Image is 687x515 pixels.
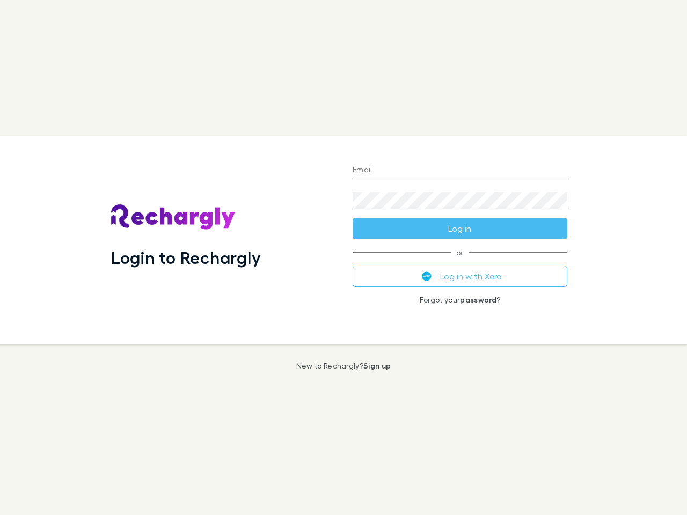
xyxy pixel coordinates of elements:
span: or [353,252,567,253]
button: Log in [353,218,567,239]
img: Rechargly's Logo [111,204,236,230]
a: password [460,295,496,304]
p: Forgot your ? [353,296,567,304]
button: Log in with Xero [353,266,567,287]
h1: Login to Rechargly [111,247,261,268]
p: New to Rechargly? [296,362,391,370]
img: Xero's logo [422,271,432,281]
a: Sign up [363,361,391,370]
